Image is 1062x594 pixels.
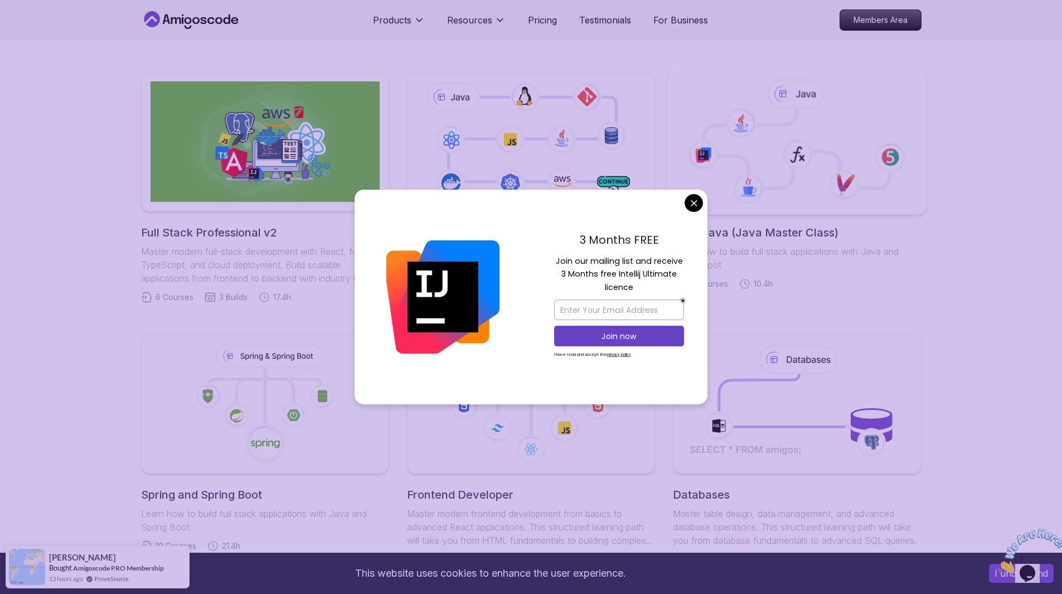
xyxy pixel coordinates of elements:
[447,13,506,36] button: Resources
[673,487,921,503] h2: Databases
[673,225,921,240] h2: Core Java (Java Master Class)
[273,292,291,303] span: 17.4h
[673,245,921,272] p: Learn how to build full stack applications with Java and Spring Boot
[49,563,72,572] span: Bought
[151,81,380,202] img: Full Stack Professional v2
[673,334,921,565] a: DatabasesMaster table design, data management, and advanced database operations. This structured ...
[94,574,129,583] a: ProveSource
[156,292,193,303] span: 6 Courses
[141,245,389,285] p: Master modern full-stack development with React, Node.js, TypeScript, and cloud deployment. Build...
[687,278,728,289] span: 18 Courses
[989,564,1054,583] button: Accept cookies
[222,540,240,552] span: 21.4h
[141,225,389,240] h2: Full Stack Professional v2
[141,72,389,303] a: Full Stack Professional v2Full Stack Professional v2Master modern full-stack development with Rea...
[407,487,655,503] h2: Frontend Developer
[49,553,116,562] span: [PERSON_NAME]
[528,13,557,27] a: Pricing
[219,292,248,303] span: 3 Builds
[49,574,83,583] span: 13 hours ago
[4,4,9,14] span: 1
[141,487,389,503] h2: Spring and Spring Boot
[141,507,389,534] p: Learn how to build full stack applications with Java and Spring Boot
[673,72,921,289] a: Core Java (Java Master Class)Learn how to build full stack applications with Java and Spring Boot...
[373,13,411,27] p: Products
[993,524,1062,577] iframe: chat widget
[754,278,773,289] span: 10.4h
[840,9,922,31] a: Members Area
[579,13,631,27] a: Testimonials
[407,507,655,547] p: Master modern frontend development from basics to advanced React applications. This structured le...
[653,13,708,27] a: For Business
[673,507,921,547] p: Master table design, data management, and advanced database operations. This structured learning ...
[447,13,492,27] p: Resources
[4,4,74,49] img: Chat attention grabber
[156,540,196,552] span: 10 Courses
[73,564,164,572] a: Amigoscode PRO Membership
[8,561,972,586] div: This website uses cookies to enhance the user experience.
[840,10,921,30] p: Members Area
[373,13,425,36] button: Products
[407,72,655,289] a: Java Full StackLearn how to build full stack applications with Java and Spring Boot29 Courses4 Bu...
[9,549,45,585] img: provesource social proof notification image
[407,334,655,565] a: Frontend DeveloperMaster modern frontend development from basics to advanced React applications. ...
[141,334,389,552] a: Spring and Spring BootLearn how to build full stack applications with Java and Spring Boot10 Cour...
